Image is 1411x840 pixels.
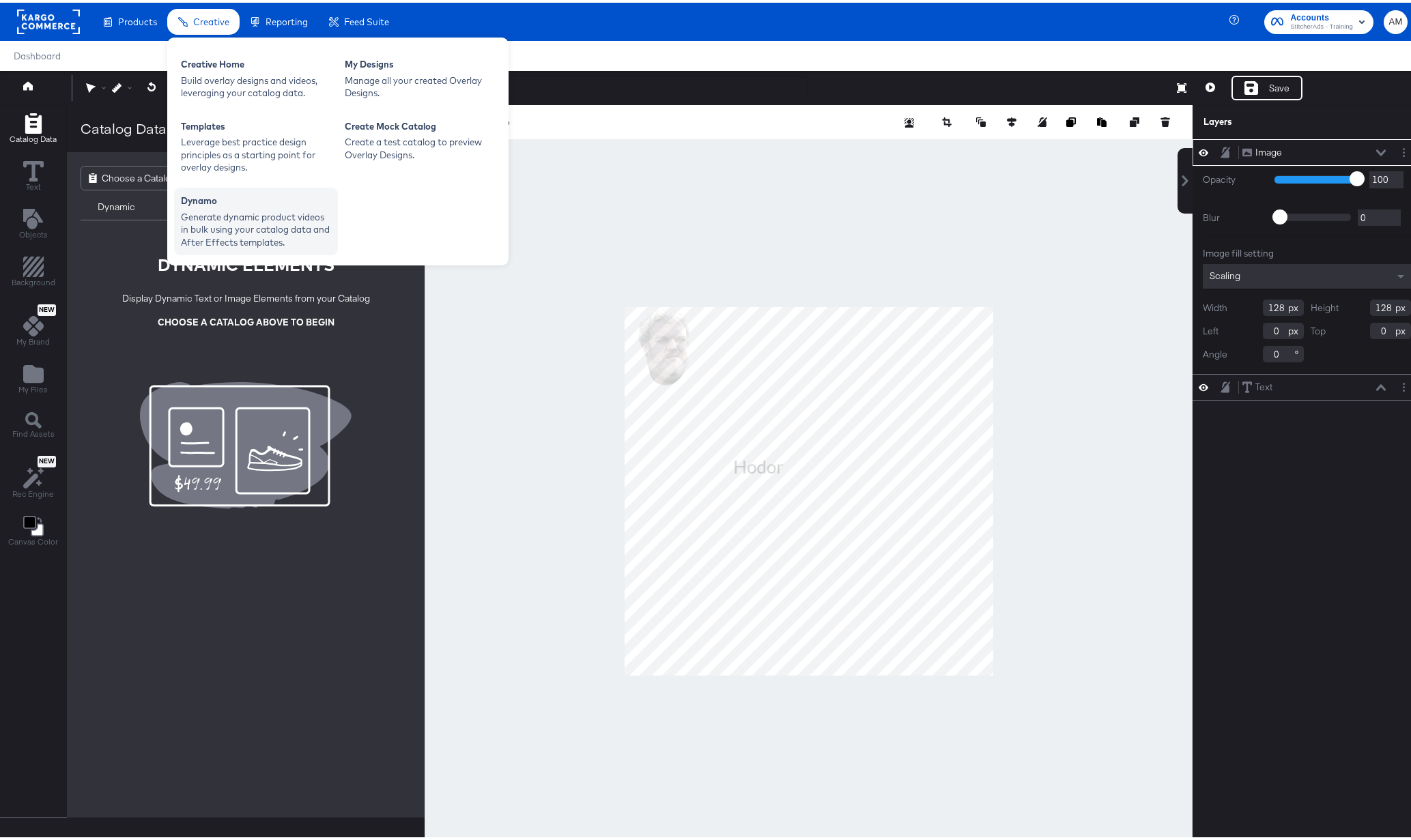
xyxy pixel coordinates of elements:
label: Opacity [1203,171,1264,184]
button: NewMy Brand [8,299,58,349]
span: My Files [18,381,48,392]
label: Top [1311,322,1326,335]
label: Width [1203,299,1227,312]
span: New [38,454,56,463]
div: Display Dynamic Text or Image Elements from your Catalog [122,289,370,302]
span: Accounts [1290,8,1353,23]
button: Add Text [11,203,56,242]
div: Save [1269,79,1289,92]
span: Background [12,274,55,285]
span: Scaling [1210,267,1240,279]
div: Image [1255,143,1282,156]
span: My Brand [16,334,50,345]
span: Creative [193,14,229,25]
span: Text [26,179,41,190]
span: Canvas Color [8,534,58,545]
div: CHOOSE A CATALOG ABOVE TO BEGIN [158,313,334,326]
button: Add Rectangle [3,251,63,290]
button: NewRec Engine [4,450,62,501]
span: Products [118,14,157,25]
a: Dashboard [14,48,61,59]
div: DYNAMIC ELEMENTS [158,250,334,274]
span: Objects [19,227,48,237]
button: Add Rectangle [1,107,65,146]
button: Add Files [10,358,56,397]
span: Reporting [266,14,308,25]
span: Feed Suite [344,14,389,25]
div: Image fill setting [1203,244,1411,257]
label: Angle [1203,345,1227,358]
button: Paste image [1097,113,1111,126]
span: AM [1389,12,1402,27]
button: AM [1384,8,1408,31]
label: Height [1311,299,1339,312]
button: Layer Options [1397,143,1411,157]
div: Text [1255,378,1272,391]
span: Rec Engine [12,486,54,497]
button: Text [15,155,52,194]
div: Dynamic [98,198,135,211]
button: Copy image [1066,113,1080,126]
button: AccountsStitcherAds - Training [1264,8,1373,31]
button: Find Assets [4,406,63,441]
label: Blur [1203,209,1264,222]
svg: Remove background [904,115,914,125]
span: Choose a Catalog [102,164,176,187]
svg: Paste image [1097,115,1107,124]
button: Image [1242,143,1283,157]
div: Catalog Data [81,116,167,136]
button: Text [1242,377,1273,392]
span: New [38,303,56,312]
button: Save [1231,73,1302,98]
span: Catalog Data [10,131,57,142]
div: Layers [1203,113,1343,126]
svg: Copy image [1066,115,1076,124]
span: Find Assets [12,426,55,437]
label: Left [1203,322,1218,335]
button: Layer Options [1397,377,1411,392]
span: StitcherAds - Training [1290,19,1353,30]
